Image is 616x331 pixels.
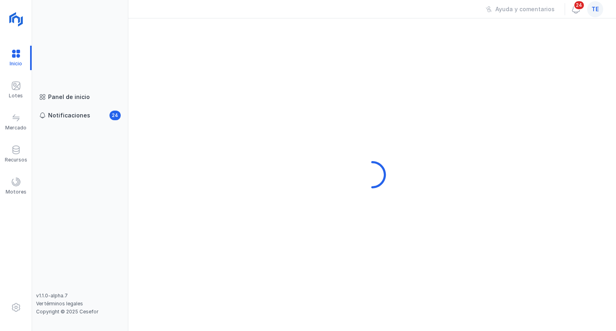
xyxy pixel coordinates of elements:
div: Recursos [5,157,27,163]
div: Copyright © 2025 Cesefor [36,309,124,315]
button: Ayuda y comentarios [480,2,560,16]
span: 24 [573,0,585,10]
div: Notificaciones [48,111,90,119]
a: Ver términos legales [36,301,83,307]
div: Ayuda y comentarios [495,5,555,13]
div: Motores [6,189,26,195]
span: 24 [109,111,121,120]
div: Mercado [5,125,26,131]
a: Notificaciones24 [36,108,124,123]
a: Panel de inicio [36,90,124,104]
div: Panel de inicio [48,93,90,101]
span: te [592,5,599,13]
img: logoRight.svg [6,9,26,29]
div: v1.1.0-alpha.7 [36,293,124,299]
div: Lotes [9,93,23,99]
